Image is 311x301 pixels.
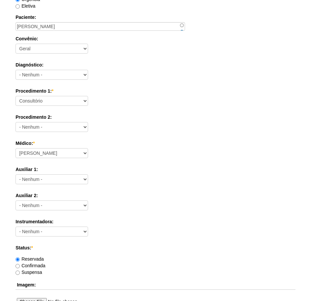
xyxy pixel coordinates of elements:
span: Este campo é obrigatório. [52,88,53,94]
label: Reservada [16,256,44,262]
input: Eletiva [16,4,20,9]
label: Convênio: [16,35,295,42]
input: Confirmada [16,264,20,268]
label: Instrumentadora: [16,218,295,225]
input: Reservada [16,257,20,262]
label: Paciente: [16,14,295,21]
label: Diagnóstico: [16,62,295,68]
span: Este campo é obrigatório. [31,245,33,250]
label: Procedimento 2: [16,114,295,120]
input: Suspensa [16,271,20,275]
label: Status: [16,244,295,251]
label: Auxiliar 2: [16,192,295,199]
label: Confirmada [16,263,45,268]
label: Auxiliar 1: [16,166,295,173]
label: Suspensa [16,270,42,275]
label: Procedimento 1: [16,88,295,94]
label: Eletiva [16,3,35,9]
span: Este campo é obrigatório. [33,141,35,146]
label: Médico: [16,140,295,147]
th: Imagem: [16,280,295,290]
